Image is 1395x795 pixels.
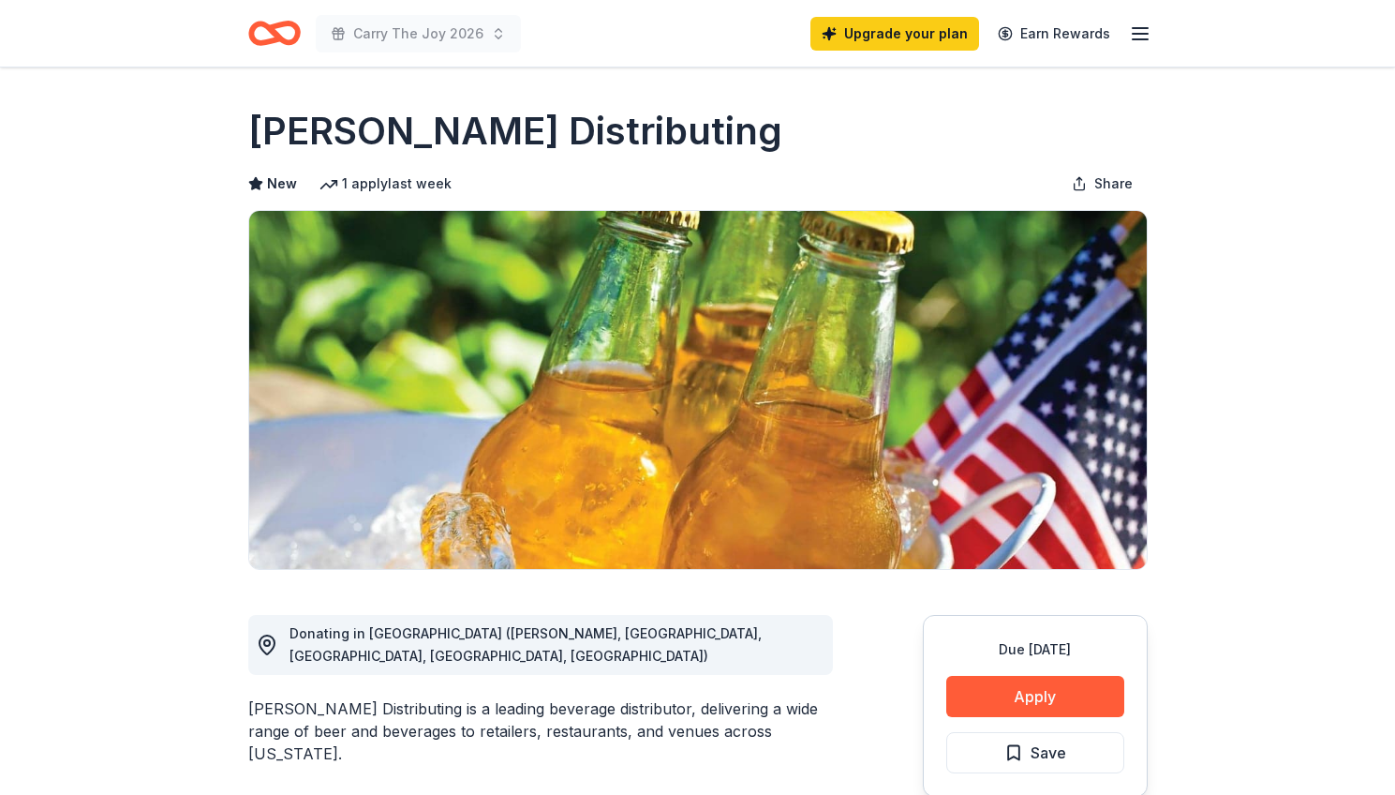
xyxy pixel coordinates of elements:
[267,172,297,195] span: New
[946,676,1124,717] button: Apply
[248,105,782,157] h1: [PERSON_NAME] Distributing
[249,211,1147,569] img: Image for Andrews Distributing
[248,11,301,55] a: Home
[987,17,1121,51] a: Earn Rewards
[319,172,452,195] div: 1 apply last week
[353,22,483,45] span: Carry The Joy 2026
[1031,741,1066,765] span: Save
[1094,172,1133,195] span: Share
[1057,165,1148,202] button: Share
[946,732,1124,773] button: Save
[248,697,833,765] div: [PERSON_NAME] Distributing is a leading beverage distributor, delivering a wide range of beer and...
[946,638,1124,661] div: Due [DATE]
[316,15,521,52] button: Carry The Joy 2026
[289,625,762,664] span: Donating in [GEOGRAPHIC_DATA] ([PERSON_NAME], [GEOGRAPHIC_DATA], [GEOGRAPHIC_DATA], [GEOGRAPHIC_D...
[810,17,979,51] a: Upgrade your plan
